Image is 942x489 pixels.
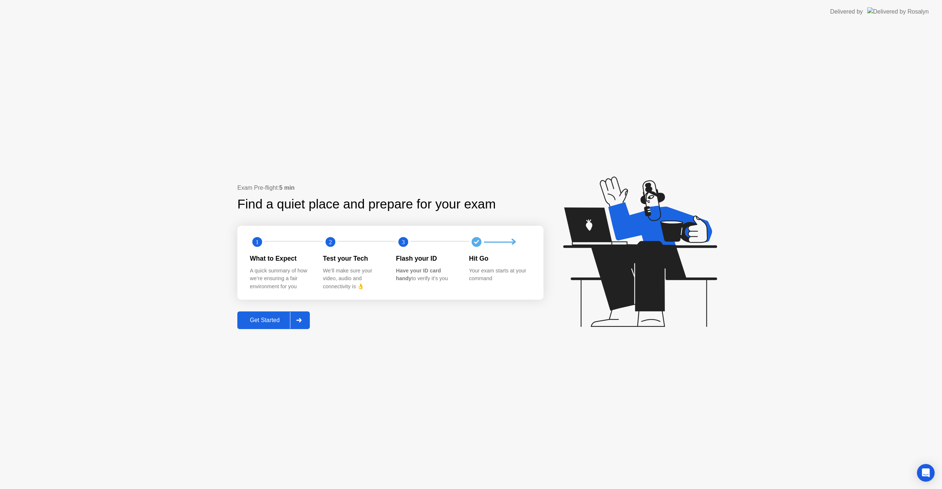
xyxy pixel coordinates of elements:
div: Exam Pre-flight: [237,183,543,192]
div: We’ll make sure your video, audio and connectivity is 👌 [323,267,385,291]
div: Get Started [240,317,290,324]
div: to verify it’s you [396,267,457,283]
div: Hit Go [469,254,531,263]
div: A quick summary of how we’re ensuring a fair environment for you [250,267,311,291]
div: Find a quiet place and prepare for your exam [237,194,497,214]
div: Open Intercom Messenger [917,464,935,482]
div: Your exam starts at your command [469,267,531,283]
div: Flash your ID [396,254,457,263]
text: 3 [402,239,405,246]
b: Have your ID card handy [396,268,441,282]
b: 5 min [279,185,295,191]
div: Test your Tech [323,254,385,263]
text: 1 [256,239,259,246]
div: Delivered by [830,7,863,16]
img: Delivered by Rosalyn [867,7,929,16]
text: 2 [329,239,332,246]
button: Get Started [237,311,310,329]
div: What to Expect [250,254,311,263]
